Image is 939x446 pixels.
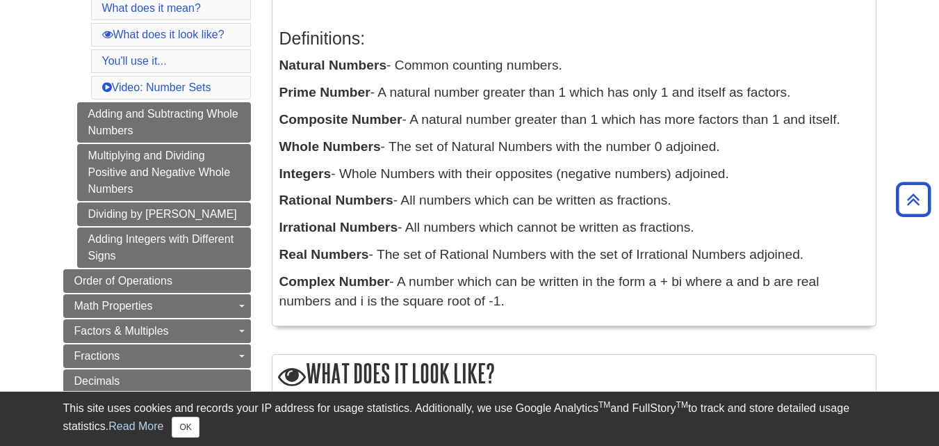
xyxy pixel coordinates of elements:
p: - The set of Rational Numbers with the set of Irrational Numbers adjoined. [279,245,869,265]
div: This site uses cookies and records your IP address for usage statistics. Additionally, we use Goo... [63,400,876,438]
a: Read More [108,420,163,432]
sup: TM [598,400,610,410]
a: Math Properties [63,294,251,318]
a: Dividing by [PERSON_NAME] [77,202,251,226]
span: Fractions [74,350,120,362]
p: - Common counting numbers. [279,56,869,76]
b: Whole Numbers [279,139,381,154]
b: Natural Numbers [279,58,387,72]
b: Integers [279,166,332,181]
p: - A natural number greater than 1 which has only 1 and itself as factors. [279,83,869,103]
a: Decimals [63,369,251,393]
sup: TM [676,400,688,410]
b: Irrational Numbers [279,220,398,234]
p: - A natural number greater than 1 which has more factors than 1 and itself. [279,110,869,130]
a: Multiplying and Dividing Positive and Negative Whole Numbers [77,144,251,201]
a: What does it look like? [102,29,224,40]
button: Close [172,417,199,438]
span: Factors & Multiples [74,325,169,337]
a: Back to Top [891,190,936,209]
b: Rational Numbers [279,193,393,207]
b: Composite Number [279,112,402,127]
a: Adding Integers with Different Signs [77,228,251,268]
h2: What does it look like? [272,355,876,395]
p: - A number which can be written in the form a + bi where a and b are real numbers and i is the sq... [279,272,869,312]
a: Fractions [63,344,251,368]
a: Adding and Subtracting Whole Numbers [77,102,251,143]
b: Real Numbers [279,247,369,262]
a: You'll use it... [102,55,167,67]
a: Order of Operations [63,269,251,293]
p: - All numbers which cannot be written as fractions. [279,218,869,238]
a: Video: Number Sets [102,81,211,93]
span: Decimals [74,375,120,387]
span: Math Properties [74,300,153,312]
h3: Definitions: [279,29,869,49]
span: Order of Operations [74,275,172,287]
b: Complex Number [279,274,390,289]
a: What does it mean? [102,2,201,14]
p: - All numbers which can be written as fractions. [279,191,869,211]
p: - The set of Natural Numbers with the number 0 adjoined. [279,137,869,157]
a: Factors & Multiples [63,319,251,343]
b: Prime Number [279,85,370,99]
p: - Whole Numbers with their opposites (negative numbers) adjoined. [279,164,869,184]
